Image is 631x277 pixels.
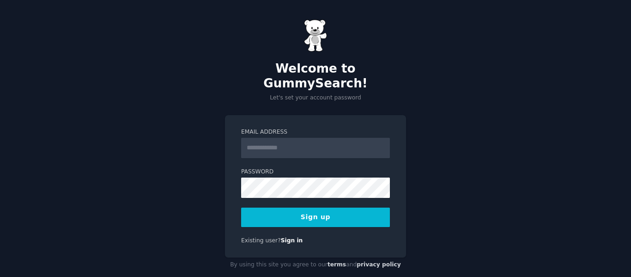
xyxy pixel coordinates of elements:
p: Let's set your account password [225,94,406,102]
label: Password [241,168,390,176]
span: Existing user? [241,237,281,244]
a: terms [328,261,346,268]
button: Sign up [241,208,390,227]
img: Gummy Bear [304,19,327,52]
a: privacy policy [357,261,401,268]
a: Sign in [281,237,303,244]
label: Email Address [241,128,390,136]
div: By using this site you agree to our and [225,258,406,272]
h2: Welcome to GummySearch! [225,62,406,91]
